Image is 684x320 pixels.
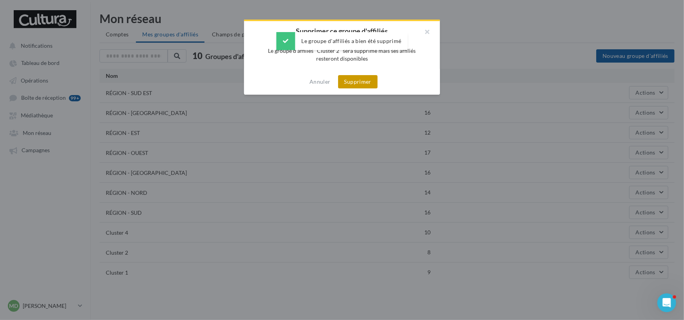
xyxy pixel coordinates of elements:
[277,32,408,50] div: Le groupe d'affiliés a bien été supprimé
[338,75,378,88] button: Supprimer
[657,293,676,312] iframe: Intercom live chat
[257,27,427,34] h2: Supprimer ce groupe d'affiliés
[257,47,427,63] div: Le groupe d'affiliés "Cluster 2" sera supprimé mais ses affiliés resteront disponibles
[306,77,333,86] button: Annuler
